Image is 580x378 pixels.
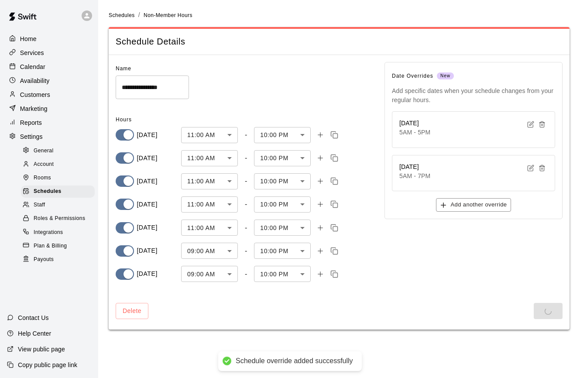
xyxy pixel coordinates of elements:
[7,88,91,101] a: Customers
[7,32,91,45] a: Home
[245,154,247,162] div: -
[21,185,98,199] a: Schedules
[314,175,326,187] button: Add time slot
[437,70,454,82] span: New
[328,129,340,141] button: Copy time
[137,223,157,232] p: [DATE]
[254,150,311,166] div: 10:00 PM
[21,227,95,239] div: Integrations
[7,130,91,143] a: Settings
[181,196,238,213] div: 11:00 AM
[328,245,340,257] button: Copy time
[328,268,340,280] button: Copy time
[21,254,95,266] div: Payouts
[137,154,157,163] p: [DATE]
[314,198,326,210] button: Add time slot
[245,177,247,185] div: -
[20,104,48,113] p: Marketing
[21,226,98,239] a: Integrations
[116,303,148,319] button: Delete
[328,152,340,164] button: Copy time
[328,198,340,210] button: Copy time
[20,62,45,71] p: Calendar
[21,172,98,185] a: Rooms
[399,162,430,172] h6: [DATE]
[34,242,67,251] span: Plan & Billing
[7,116,91,129] a: Reports
[7,74,91,87] a: Availability
[116,65,131,72] span: Name
[20,48,44,57] p: Services
[399,128,430,137] p: 5AM - 5PM
[20,34,37,43] p: Home
[144,12,192,18] span: Non-Member Hours
[20,76,50,85] p: Availability
[109,12,135,18] span: Schedules
[116,36,563,48] span: Schedule Details
[137,200,157,209] p: [DATE]
[109,11,135,18] a: Schedules
[21,212,98,226] a: Roles & Permissions
[20,90,50,99] p: Customers
[392,69,555,83] span: Date Overrides
[21,158,95,171] div: Account
[254,196,311,213] div: 10:00 PM
[18,313,49,322] p: Contact Us
[314,222,326,234] button: Add time slot
[245,200,247,208] div: -
[21,240,95,252] div: Plan & Billing
[21,199,98,212] a: Staff
[137,131,157,140] p: [DATE]
[34,160,54,169] span: Account
[181,127,238,143] div: 11:00 AM
[21,145,95,157] div: General
[254,266,311,282] div: 10:00 PM
[34,255,54,264] span: Payouts
[245,247,247,255] div: -
[137,246,157,255] p: [DATE]
[254,220,311,236] div: 10:00 PM
[116,117,132,123] span: Hours
[254,173,311,189] div: 10:00 PM
[34,187,62,196] span: Schedules
[245,224,247,232] div: -
[34,201,45,210] span: Staff
[34,147,54,155] span: General
[109,10,570,20] nav: breadcrumb
[399,172,430,180] p: 5AM - 7PM
[34,174,51,182] span: Rooms
[18,329,51,338] p: Help Center
[181,243,238,259] div: 09:00 AM
[236,357,353,366] div: Schedule override added successfully
[181,220,238,236] div: 11:00 AM
[138,10,140,20] li: /
[21,199,95,211] div: Staff
[399,119,430,128] h6: [DATE]
[7,46,91,59] a: Services
[21,253,98,266] a: Payouts
[314,245,326,257] button: Add time slot
[137,269,157,278] p: [DATE]
[181,173,238,189] div: 11:00 AM
[254,243,311,259] div: 10:00 PM
[20,118,42,127] p: Reports
[21,186,95,198] div: Schedules
[21,158,98,171] a: Account
[34,228,63,237] span: Integrations
[34,214,85,223] span: Roles & Permissions
[7,60,91,73] a: Calendar
[314,129,326,141] button: Add time slot
[314,152,326,164] button: Add time slot
[181,150,238,166] div: 11:00 AM
[21,239,98,253] a: Plan & Billing
[21,213,95,225] div: Roles & Permissions
[7,102,91,115] a: Marketing
[18,345,65,354] p: View public page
